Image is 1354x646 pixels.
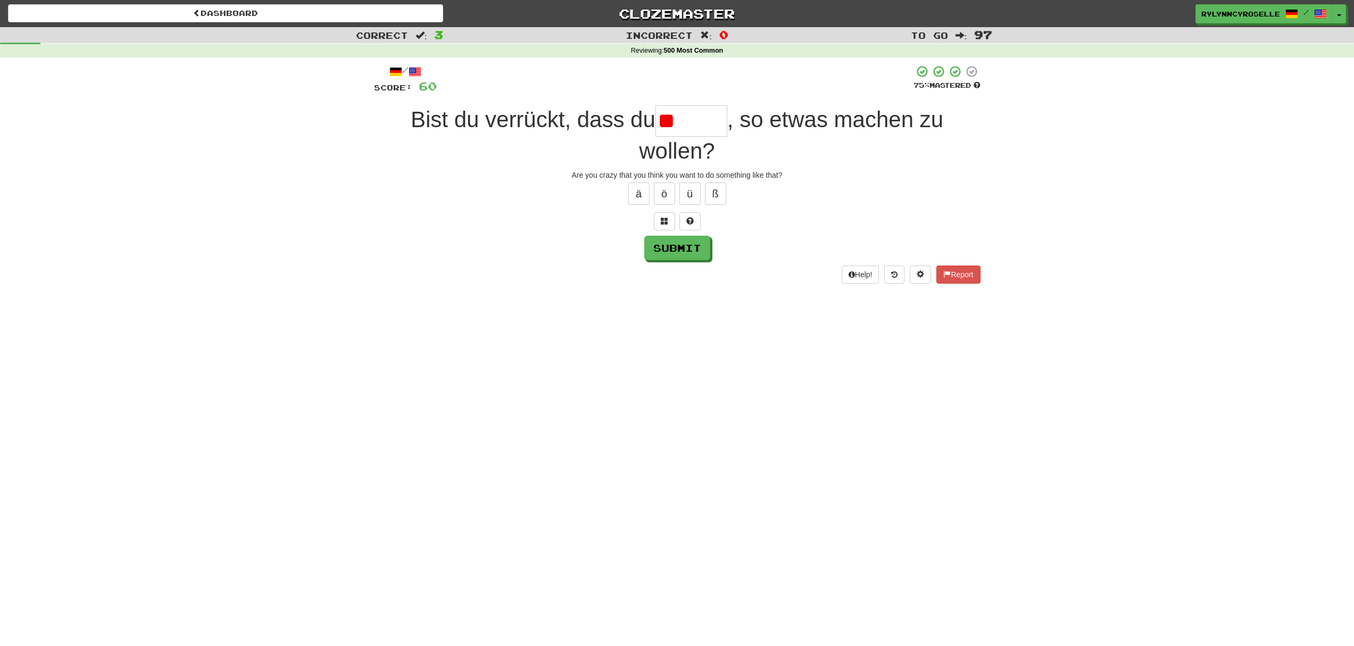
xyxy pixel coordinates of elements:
button: ß [705,183,726,205]
a: Clozemaster [459,4,894,23]
div: Are you crazy that you think you want to do something like that? [374,170,981,180]
div: / [374,65,437,78]
span: 0 [719,28,728,41]
button: ü [679,183,701,205]
span: Incorrect [626,30,693,40]
span: Score: [374,83,412,92]
a: RylynnCyroselle / [1195,4,1333,23]
span: 75 % [913,81,929,89]
button: Help! [842,266,879,284]
button: Single letter hint - you only get 1 per sentence and score half the points! alt+h [679,212,701,230]
span: Correct [356,30,408,40]
span: 97 [974,28,992,41]
span: / [1303,9,1309,16]
button: Round history (alt+y) [884,266,904,284]
span: : [416,31,427,40]
button: Submit [644,236,710,260]
span: , so etwas machen zu wollen? [639,107,943,163]
button: Report [936,266,980,284]
span: : [956,31,967,40]
div: Mastered [913,81,981,90]
span: Bist du verrückt, dass du [411,107,655,132]
span: 3 [434,28,443,41]
span: 60 [419,79,437,93]
span: RylynnCyroselle [1201,9,1280,19]
a: Dashboard [8,4,443,22]
span: : [700,31,712,40]
button: ö [654,183,675,205]
button: ä [628,183,650,205]
button: Switch sentence to multiple choice alt+p [654,212,675,230]
strong: 500 Most Common [663,47,723,54]
span: To go [911,30,948,40]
